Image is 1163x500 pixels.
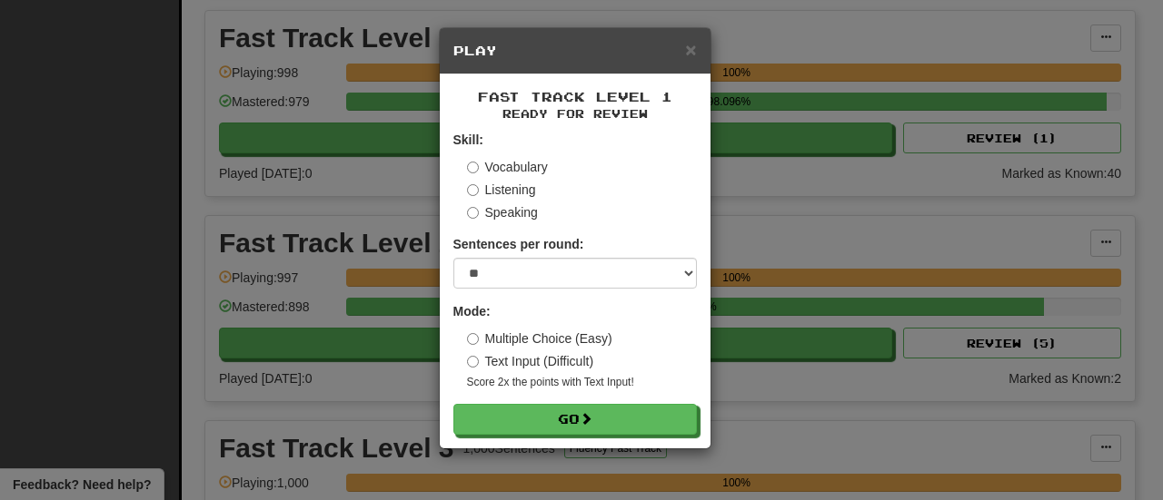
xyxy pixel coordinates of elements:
input: Multiple Choice (Easy) [467,333,479,345]
input: Vocabulary [467,162,479,173]
label: Sentences per round: [453,235,584,253]
span: × [685,39,696,60]
label: Text Input (Difficult) [467,352,594,370]
label: Listening [467,181,536,199]
span: Fast Track Level 1 [478,89,672,104]
strong: Mode: [453,304,491,319]
label: Multiple Choice (Easy) [467,329,612,348]
label: Speaking [467,203,538,221]
button: Close [685,40,696,59]
small: Score 2x the points with Text Input ! [467,375,697,390]
strong: Skill: [453,132,483,147]
input: Text Input (Difficult) [467,356,479,368]
h5: Play [453,42,697,60]
label: Vocabulary [467,158,548,176]
button: Go [453,404,697,435]
input: Speaking [467,207,479,219]
input: Listening [467,184,479,196]
small: Ready for Review [453,106,697,122]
